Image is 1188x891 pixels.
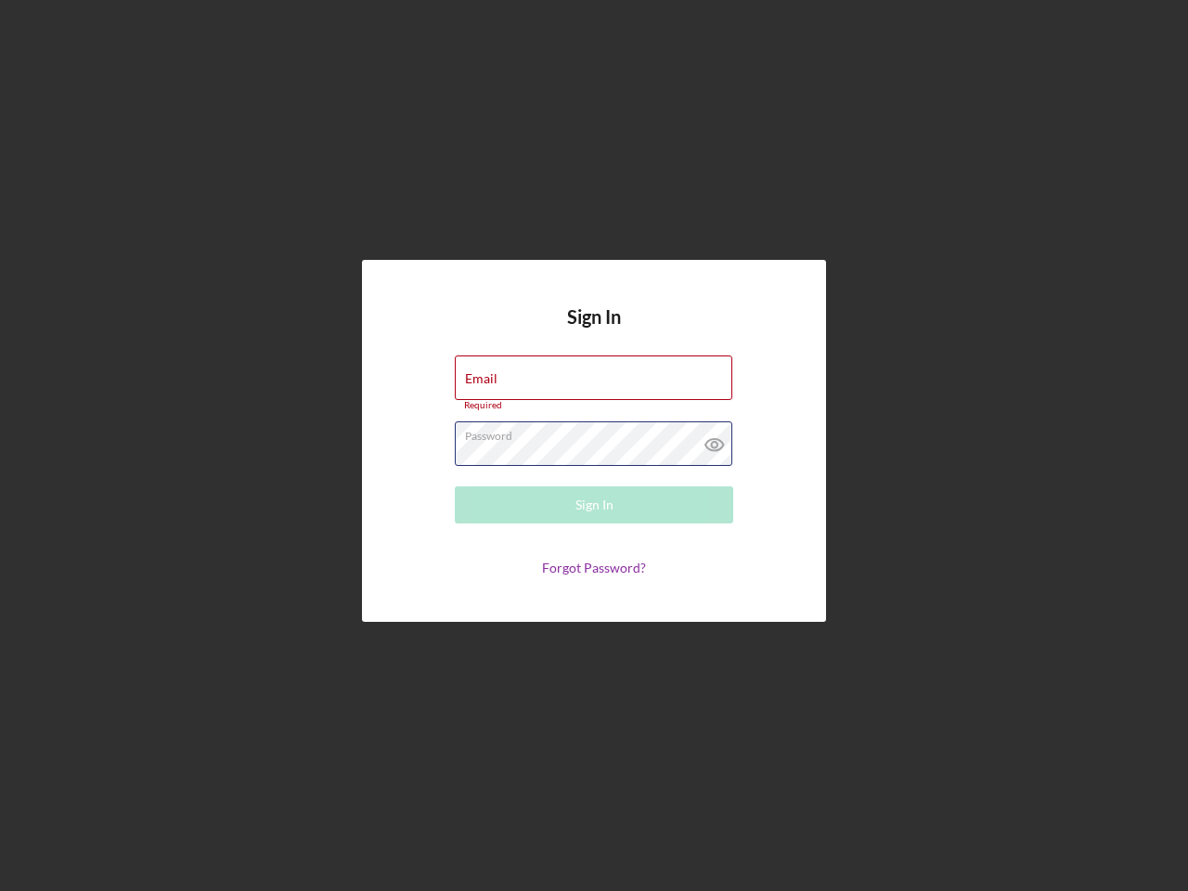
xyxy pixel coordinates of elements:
button: Sign In [455,486,733,523]
label: Password [465,422,732,443]
div: Sign In [575,486,613,523]
a: Forgot Password? [542,560,646,575]
div: Required [455,400,733,411]
label: Email [465,371,497,386]
h4: Sign In [567,306,621,355]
